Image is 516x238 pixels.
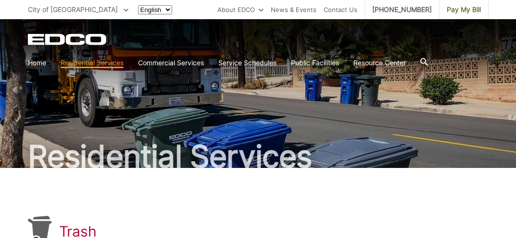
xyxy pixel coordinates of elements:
[324,4,357,15] a: Contact Us
[61,58,124,68] a: Residential Services
[28,141,489,172] h2: Residential Services
[217,4,264,15] a: About EDCO
[353,58,406,68] a: Resource Center
[28,34,108,45] a: EDCD logo. Return to the homepage.
[28,5,118,13] span: City of [GEOGRAPHIC_DATA]
[138,58,204,68] a: Commercial Services
[218,58,277,68] a: Service Schedules
[291,58,339,68] a: Public Facilities
[271,4,316,15] a: News & Events
[138,5,172,14] select: Select a language
[447,4,481,15] span: Pay My Bill
[28,58,46,68] a: Home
